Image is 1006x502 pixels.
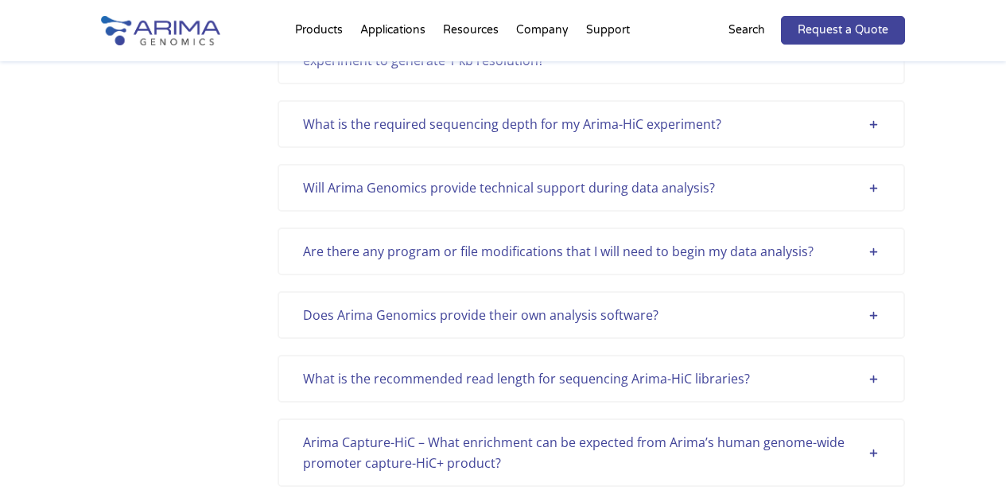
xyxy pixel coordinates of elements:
[303,177,880,198] div: Will Arima Genomics provide technical support during data analysis?
[303,368,880,389] div: What is the recommended read length for sequencing Arima-HiC libraries?
[303,432,880,473] div: Arima Capture-HiC – What enrichment can be expected from Arima’s human genome-wide promoter captu...
[101,16,220,45] img: Arima-Genomics-logo
[303,241,880,262] div: Are there any program or file modifications that I will need to begin my data analysis?
[303,114,880,134] div: What is the required sequencing depth for my Arima-HiC experiment?
[303,305,880,325] div: Does Arima Genomics provide their own analysis software?
[781,16,905,45] a: Request a Quote
[728,20,765,41] p: Search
